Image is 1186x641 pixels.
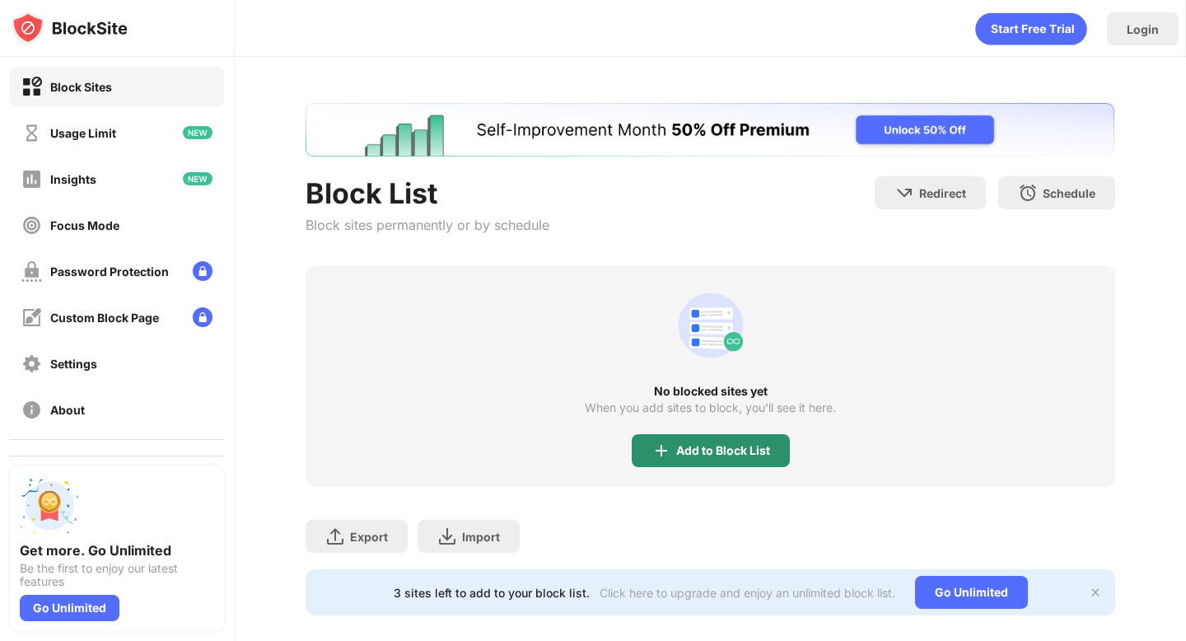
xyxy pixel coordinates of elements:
[193,261,212,281] img: lock-menu.svg
[671,286,750,365] div: animation
[20,542,214,559] div: Get more. Go Unlimited
[394,586,590,600] div: 3 sites left to add to your block list.
[915,576,1028,609] div: Go Unlimited
[21,77,42,97] img: block-on.svg
[50,80,112,94] div: Block Sites
[21,307,42,328] img: customize-block-page-off.svg
[20,476,79,536] img: push-unlimited.svg
[306,385,1114,398] div: No blocked sites yet
[1127,22,1159,36] div: Login
[306,176,549,210] div: Block List
[50,126,116,140] div: Usage Limit
[21,215,42,236] img: focus-off.svg
[50,357,97,371] div: Settings
[183,172,212,185] img: new-icon.svg
[306,103,1114,157] iframe: Banner
[12,12,128,44] img: logo-blocksite.svg
[975,12,1087,45] div: animation
[26,26,40,40] img: logo_orange.svg
[21,353,42,374] img: settings-off.svg
[21,400,42,420] img: about-off.svg
[21,123,42,143] img: time-usage-off.svg
[21,261,42,282] img: password-protection-off.svg
[46,26,81,40] div: v 4.0.25
[164,96,177,109] img: tab_keywords_by_traffic_grey.svg
[350,530,388,544] div: Export
[1089,586,1102,599] img: x-button.svg
[462,530,500,544] div: Import
[20,562,214,588] div: Be the first to enjoy our latest features
[50,172,96,186] div: Insights
[63,97,147,108] div: Domain Overview
[50,311,159,325] div: Custom Block Page
[182,97,278,108] div: Keywords by Traffic
[50,264,169,278] div: Password Protection
[1043,186,1095,200] div: Schedule
[600,586,895,600] div: Click here to upgrade and enjoy an unlimited block list.
[919,186,966,200] div: Redirect
[676,444,770,457] div: Add to Block List
[21,169,42,189] img: insights-off.svg
[306,217,549,233] div: Block sites permanently or by schedule
[43,43,181,56] div: Domain: [DOMAIN_NAME]
[50,403,85,417] div: About
[183,126,212,139] img: new-icon.svg
[44,96,58,109] img: tab_domain_overview_orange.svg
[193,307,212,327] img: lock-menu.svg
[20,595,119,621] div: Go Unlimited
[26,43,40,56] img: website_grey.svg
[585,401,836,414] div: When you add sites to block, you’ll see it here.
[50,218,119,232] div: Focus Mode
